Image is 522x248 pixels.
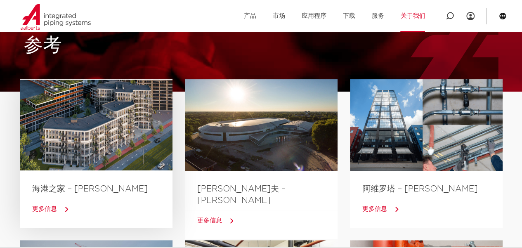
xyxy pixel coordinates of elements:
[197,215,338,227] a: 更多信息
[32,206,57,212] font: 更多信息
[362,203,503,215] a: 更多信息
[272,13,285,19] font: 市场
[243,13,256,19] font: 产品
[301,13,326,19] font: 应用程序
[197,217,222,224] font: 更多信息
[197,185,286,205] a: [PERSON_NAME]夫 – [PERSON_NAME]
[342,13,355,19] font: 下载
[362,185,478,193] a: 阿维罗塔 – [PERSON_NAME]
[32,203,172,215] a: 更多信息
[371,13,384,19] font: 服务
[400,13,425,19] font: 关于我们
[362,206,387,212] font: 更多信息
[32,185,148,193] a: 海港之家 – [PERSON_NAME]
[24,36,62,55] font: 参考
